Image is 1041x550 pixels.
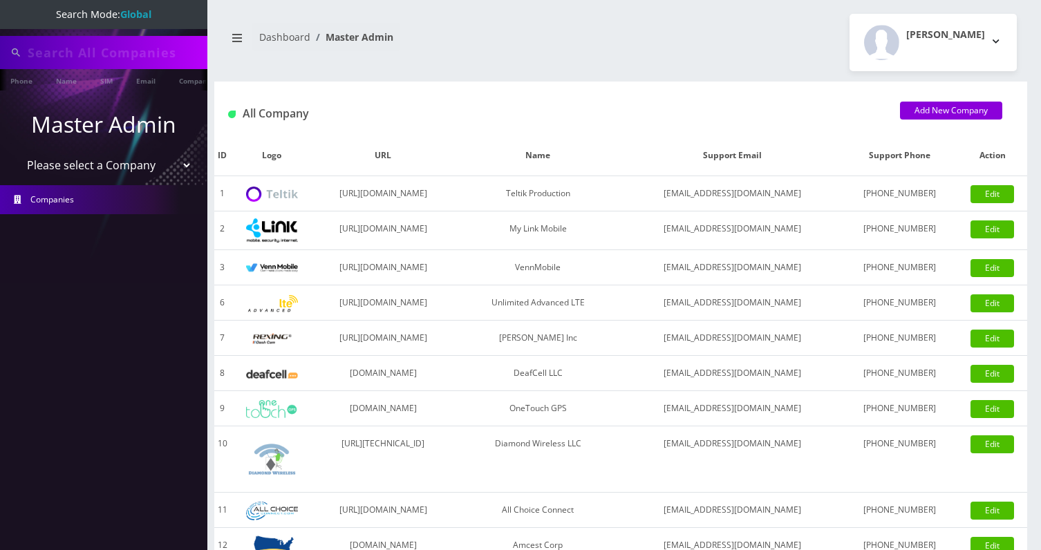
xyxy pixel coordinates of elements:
td: 3 [214,250,231,285]
td: [PHONE_NUMBER] [842,356,957,391]
td: 1 [214,176,231,211]
a: Add New Company [900,102,1002,120]
td: 6 [214,285,231,321]
nav: breadcrumb [225,23,610,62]
td: [EMAIL_ADDRESS][DOMAIN_NAME] [623,426,842,493]
a: Name [49,69,84,91]
td: All Choice Connect [453,493,623,528]
a: Edit [970,330,1014,348]
td: [URL][DOMAIN_NAME] [313,493,453,528]
img: All Company [228,111,236,118]
img: DeafCell LLC [246,370,298,379]
img: All Choice Connect [246,502,298,520]
td: [URL][DOMAIN_NAME] [313,250,453,285]
td: [DOMAIN_NAME] [313,391,453,426]
td: [EMAIL_ADDRESS][DOMAIN_NAME] [623,493,842,528]
td: [URL][DOMAIN_NAME] [313,285,453,321]
span: Search Mode: [56,8,151,21]
td: [EMAIL_ADDRESS][DOMAIN_NAME] [623,285,842,321]
button: [PERSON_NAME] [850,14,1017,71]
td: [PHONE_NUMBER] [842,321,957,356]
img: OneTouch GPS [246,400,298,418]
a: Edit [970,502,1014,520]
td: VennMobile [453,250,623,285]
a: Edit [970,294,1014,312]
td: [DOMAIN_NAME] [313,356,453,391]
td: 9 [214,391,231,426]
a: Edit [970,365,1014,383]
a: Edit [970,259,1014,277]
td: 11 [214,493,231,528]
th: Support Email [623,135,842,176]
td: [EMAIL_ADDRESS][DOMAIN_NAME] [623,356,842,391]
h2: [PERSON_NAME] [906,29,985,41]
td: [PHONE_NUMBER] [842,176,957,211]
th: URL [313,135,453,176]
th: Logo [231,135,314,176]
td: [URL][TECHNICAL_ID] [313,426,453,493]
th: Support Phone [842,135,957,176]
a: Edit [970,435,1014,453]
td: [EMAIL_ADDRESS][DOMAIN_NAME] [623,391,842,426]
td: [PHONE_NUMBER] [842,211,957,250]
a: Edit [970,400,1014,418]
a: Edit [970,220,1014,238]
td: [EMAIL_ADDRESS][DOMAIN_NAME] [623,176,842,211]
td: [PHONE_NUMBER] [842,493,957,528]
td: OneTouch GPS [453,391,623,426]
td: [PHONE_NUMBER] [842,250,957,285]
td: Unlimited Advanced LTE [453,285,623,321]
td: [EMAIL_ADDRESS][DOMAIN_NAME] [623,211,842,250]
th: ID [214,135,231,176]
h1: All Company [228,107,879,120]
a: Phone [3,69,39,91]
td: 7 [214,321,231,356]
td: [URL][DOMAIN_NAME] [313,176,453,211]
img: My Link Mobile [246,218,298,243]
td: [EMAIL_ADDRESS][DOMAIN_NAME] [623,321,842,356]
td: [PHONE_NUMBER] [842,285,957,321]
input: Search All Companies [28,39,204,66]
td: [URL][DOMAIN_NAME] [313,321,453,356]
img: Diamond Wireless LLC [246,433,298,485]
td: 2 [214,211,231,250]
a: Edit [970,185,1014,203]
img: Teltik Production [246,187,298,202]
strong: Global [120,8,151,21]
td: 10 [214,426,231,493]
td: Diamond Wireless LLC [453,426,623,493]
td: [EMAIL_ADDRESS][DOMAIN_NAME] [623,250,842,285]
td: Teltik Production [453,176,623,211]
td: [URL][DOMAIN_NAME] [313,211,453,250]
td: My Link Mobile [453,211,623,250]
img: Unlimited Advanced LTE [246,295,298,312]
td: [PHONE_NUMBER] [842,391,957,426]
li: Master Admin [310,30,393,44]
th: Name [453,135,623,176]
img: VennMobile [246,263,298,273]
td: DeafCell LLC [453,356,623,391]
th: Action [958,135,1027,176]
img: Rexing Inc [246,332,298,345]
span: Companies [30,193,74,205]
td: [PHONE_NUMBER] [842,426,957,493]
a: Company [172,69,218,91]
a: Email [129,69,162,91]
a: SIM [93,69,120,91]
td: 8 [214,356,231,391]
a: Dashboard [259,30,310,44]
td: [PERSON_NAME] Inc [453,321,623,356]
